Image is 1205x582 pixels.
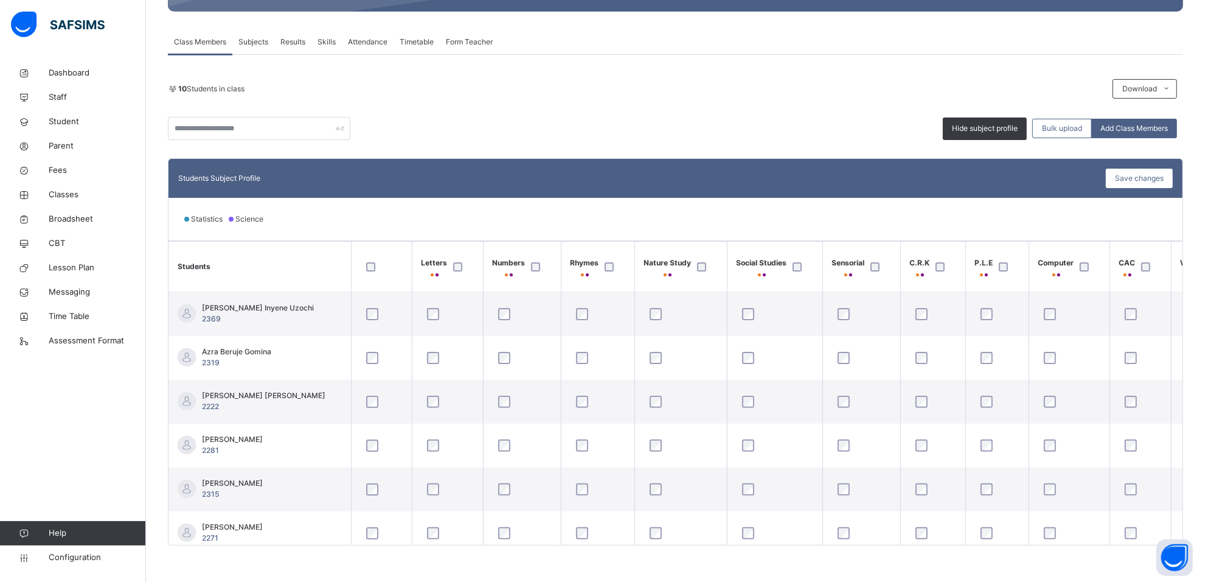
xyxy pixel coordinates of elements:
[202,533,218,542] span: 2271
[737,258,787,268] span: Social Studies
[49,116,146,128] span: Student
[49,237,146,250] span: CBT
[238,37,268,47] span: Subjects
[1100,123,1168,134] span: Add Class Members
[348,37,387,47] span: Attendance
[318,37,336,47] span: Skills
[235,214,263,223] span: Science
[202,346,271,357] span: Azra Beruje Gomina
[49,552,145,564] span: Configuration
[202,402,219,411] span: 2222
[202,446,219,455] span: 2281
[493,258,526,268] span: Numbers
[178,84,187,93] b: 10
[832,258,865,268] span: Sensorial
[49,527,145,539] span: Help
[446,37,493,47] span: Form Teacher
[174,37,226,47] span: Class Members
[202,522,263,533] span: [PERSON_NAME]
[1122,83,1157,94] span: Download
[49,189,146,201] span: Classes
[49,164,146,177] span: Fees
[571,258,599,268] span: Rhymes
[49,67,146,79] span: Dashboard
[644,258,692,268] span: Nature Study
[202,489,219,499] span: 2315
[49,310,146,323] span: Time Table
[1115,173,1164,184] span: Save changes
[1038,258,1074,268] span: Computer
[49,213,146,225] span: Broadsheet
[202,478,263,489] span: [PERSON_NAME]
[202,303,314,314] span: [PERSON_NAME] Inyene Uzochi
[49,335,146,347] span: Assessment Format
[168,242,351,292] th: Students
[202,434,263,445] span: [PERSON_NAME]
[202,390,325,401] span: [PERSON_NAME] [PERSON_NAME]
[1156,539,1193,576] button: Open asap
[11,12,105,37] img: safsims
[178,174,260,183] span: Students Subject Profile
[975,258,993,268] span: P.L.E
[280,37,305,47] span: Results
[1119,258,1136,268] span: CAC
[178,83,245,94] span: Students in class
[202,358,220,367] span: 2319
[422,258,448,268] span: Letters
[49,262,146,274] span: Lesson Plan
[400,37,434,47] span: Timetable
[191,214,223,223] span: Statistics
[49,140,146,152] span: Parent
[49,286,146,298] span: Messaging
[1042,123,1082,134] span: Bulk upload
[910,258,930,268] span: C.R.K
[49,91,146,103] span: Staff
[952,123,1018,134] span: Hide subject profile
[202,314,221,323] span: 2369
